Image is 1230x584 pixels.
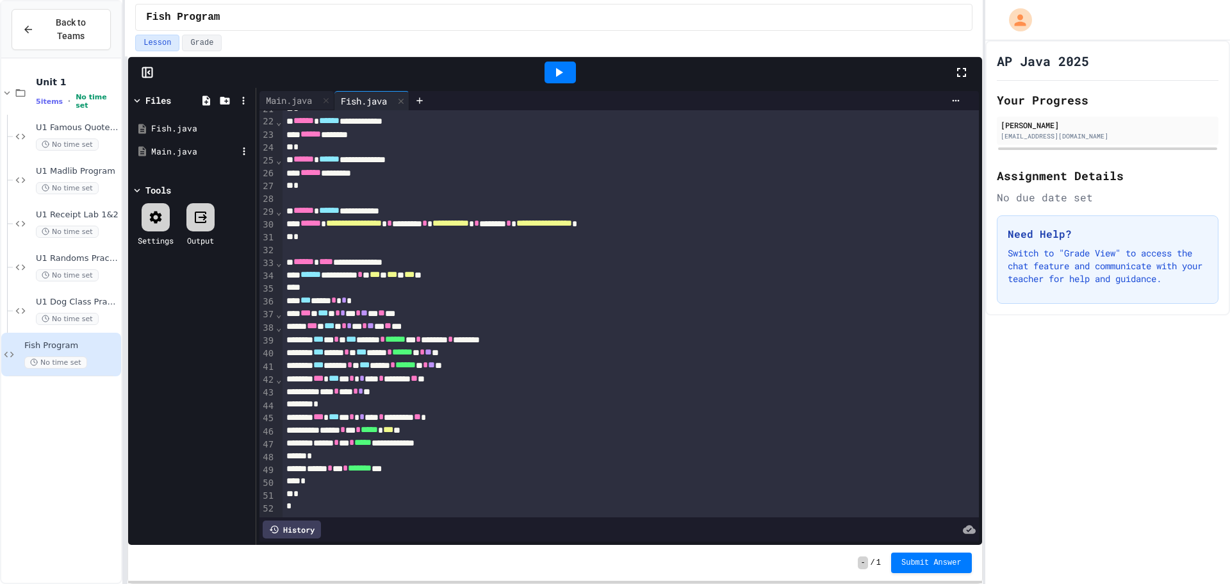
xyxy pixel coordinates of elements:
[151,122,251,135] div: Fish.java
[876,558,881,568] span: 1
[275,117,282,127] span: Fold line
[275,374,282,385] span: Fold line
[36,269,99,281] span: No time set
[36,297,119,308] span: U1 Dog Class Practice
[259,270,275,283] div: 34
[187,235,214,246] div: Output
[259,154,275,167] div: 25
[1008,226,1208,242] h3: Need Help?
[259,167,275,180] div: 26
[259,91,334,110] div: Main.java
[334,91,409,110] div: Fish.java
[24,356,87,369] span: No time set
[997,190,1218,205] div: No due date set
[901,558,962,568] span: Submit Answer
[259,361,275,374] div: 41
[36,138,99,151] span: No time set
[259,347,275,360] div: 40
[259,193,275,206] div: 28
[36,313,99,325] span: No time set
[76,93,119,110] span: No time set
[151,146,237,158] div: Main.java
[259,257,275,270] div: 33
[259,464,275,477] div: 49
[259,219,275,231] div: 30
[259,142,275,154] div: 24
[36,122,119,133] span: U1 Famous Quote Program
[24,340,119,351] span: Fish Program
[259,451,275,464] div: 48
[259,438,275,451] div: 47
[68,96,70,106] span: •
[997,91,1218,109] h2: Your Progress
[259,231,275,244] div: 31
[997,167,1218,185] h2: Assignment Details
[259,374,275,387] div: 42
[12,9,111,50] button: Back to Teams
[259,412,275,425] div: 45
[36,226,99,238] span: No time set
[145,94,171,107] div: Files
[275,155,282,165] span: Fold line
[36,166,119,177] span: U1 Madlib Program
[36,97,63,106] span: 5 items
[259,129,275,142] div: 23
[275,206,282,217] span: Fold line
[36,253,119,264] span: U1 Randoms Practice
[259,180,275,193] div: 27
[275,322,282,333] span: Fold line
[275,258,282,268] span: Fold line
[997,52,1089,70] h1: AP Java 2025
[334,94,393,108] div: Fish.java
[891,553,972,573] button: Submit Answer
[263,521,321,538] div: History
[275,309,282,319] span: Fold line
[259,283,275,296] div: 35
[42,16,100,43] span: Back to Teams
[182,35,222,51] button: Grade
[259,490,275,503] div: 51
[259,115,275,128] div: 22
[259,94,318,107] div: Main.java
[259,322,275,335] div: 38
[259,477,275,490] div: 50
[259,503,275,515] div: 52
[259,244,275,257] div: 32
[145,183,171,197] div: Tools
[138,235,174,246] div: Settings
[259,387,275,399] div: 43
[146,10,220,25] span: Fish Program
[259,308,275,321] div: 37
[1001,119,1215,131] div: [PERSON_NAME]
[36,182,99,194] span: No time set
[259,335,275,347] div: 39
[996,5,1035,35] div: My Account
[259,296,275,308] div: 36
[135,35,179,51] button: Lesson
[1008,247,1208,285] p: Switch to "Grade View" to access the chat feature and communicate with your teacher for help and ...
[259,426,275,438] div: 46
[871,558,875,568] span: /
[858,556,867,569] span: -
[259,400,275,413] div: 44
[259,206,275,219] div: 29
[36,76,119,88] span: Unit 1
[1001,131,1215,141] div: [EMAIL_ADDRESS][DOMAIN_NAME]
[36,210,119,221] span: U1 Receipt Lab 1&2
